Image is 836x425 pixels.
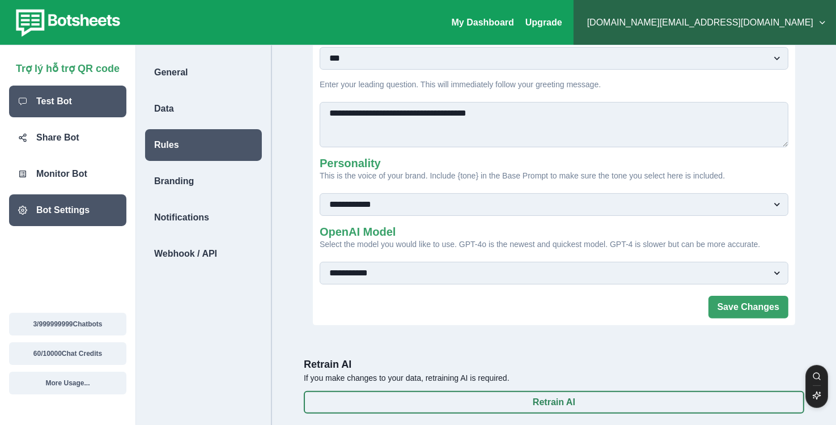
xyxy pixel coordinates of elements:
[9,342,126,365] button: 60/10000Chat Credits
[452,18,514,27] a: My Dashboard
[36,167,87,181] p: Monitor Bot
[36,131,79,144] p: Share Bot
[9,372,126,394] button: More Usage...
[36,203,90,217] p: Bot Settings
[154,138,179,152] p: Rules
[136,165,271,197] a: Branding
[154,102,174,116] p: Data
[9,7,124,39] img: botsheets-logo.png
[9,313,126,335] button: 3/999999999Chatbots
[320,79,782,91] p: Enter your leading question. This will immediately follow your greeting message.
[136,129,271,161] a: Rules
[320,170,782,182] p: This is the voice of your brand. Include {tone} in the Base Prompt to make sure the tone you sele...
[583,11,827,34] button: [DOMAIN_NAME][EMAIL_ADDRESS][DOMAIN_NAME]
[154,247,217,261] p: Webhook / API
[136,202,271,233] a: Notifications
[154,211,209,224] p: Notifications
[154,175,194,188] p: Branding
[525,18,562,27] a: Upgrade
[304,357,804,372] p: Retrain AI
[320,239,782,250] p: Select the model you would like to use. GPT-4o is the newest and quickest model. GPT-4 is slower ...
[320,156,782,170] h2: Personality
[136,93,271,125] a: Data
[304,372,804,384] p: If you make changes to your data, retraining AI is required.
[320,225,782,239] h2: OpenAI Model
[708,296,788,318] button: Save Changes
[304,391,804,414] button: Retrain AI
[136,238,271,270] a: Webhook / API
[136,57,271,88] a: General
[154,66,188,79] p: General
[36,95,72,108] p: Test Bot
[16,57,120,76] p: Trợ lý hỗ trợ QR code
